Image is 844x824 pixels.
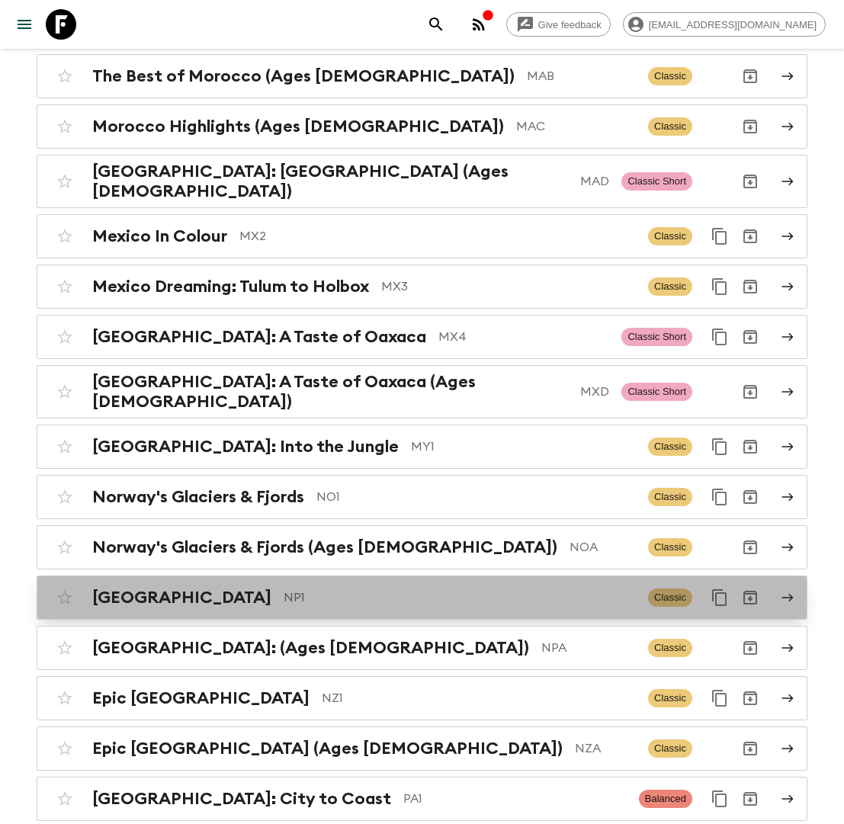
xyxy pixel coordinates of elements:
[37,265,807,309] a: Mexico Dreaming: Tulum to HolboxMX3ClassicDuplicate for 45-59Archive
[621,172,692,191] span: Classic Short
[735,271,765,302] button: Archive
[648,438,692,456] span: Classic
[37,475,807,519] a: Norway's Glaciers & FjordsNO1ClassicDuplicate for 45-59Archive
[92,226,227,246] h2: Mexico In Colour
[621,383,692,401] span: Classic Short
[575,739,636,758] p: NZA
[623,12,826,37] div: [EMAIL_ADDRESS][DOMAIN_NAME]
[92,277,369,297] h2: Mexico Dreaming: Tulum to Holbox
[735,111,765,142] button: Archive
[37,777,807,821] a: [GEOGRAPHIC_DATA]: City to CoastPA1BalancedDuplicate for 45-59Archive
[92,437,399,457] h2: [GEOGRAPHIC_DATA]: Into the Jungle
[92,66,515,86] h2: The Best of Morocco (Ages [DEMOGRAPHIC_DATA])
[92,117,504,136] h2: Morocco Highlights (Ages [DEMOGRAPHIC_DATA])
[648,488,692,506] span: Classic
[648,739,692,758] span: Classic
[704,784,735,814] button: Duplicate for 45-59
[704,271,735,302] button: Duplicate for 45-59
[735,377,765,407] button: Archive
[92,162,568,201] h2: [GEOGRAPHIC_DATA]: [GEOGRAPHIC_DATA] (Ages [DEMOGRAPHIC_DATA])
[648,689,692,707] span: Classic
[704,221,735,252] button: Duplicate for 45-59
[580,383,609,401] p: MXD
[648,277,692,296] span: Classic
[735,431,765,462] button: Archive
[92,789,391,809] h2: [GEOGRAPHIC_DATA]: City to Coast
[37,726,807,771] a: Epic [GEOGRAPHIC_DATA] (Ages [DEMOGRAPHIC_DATA])NZAClassicArchive
[735,582,765,613] button: Archive
[37,155,807,208] a: [GEOGRAPHIC_DATA]: [GEOGRAPHIC_DATA] (Ages [DEMOGRAPHIC_DATA])MADClassic ShortArchive
[381,277,636,296] p: MX3
[570,538,636,556] p: NOA
[704,431,735,462] button: Duplicate for 45-59
[530,19,610,30] span: Give feedback
[37,425,807,469] a: [GEOGRAPHIC_DATA]: Into the JungleMY1ClassicDuplicate for 45-59Archive
[621,328,692,346] span: Classic Short
[704,582,735,613] button: Duplicate for 45-59
[421,9,451,40] button: search adventures
[648,588,692,607] span: Classic
[541,639,636,657] p: NPA
[735,221,765,252] button: Archive
[516,117,636,136] p: MAC
[527,67,636,85] p: MAB
[580,172,609,191] p: MAD
[37,214,807,258] a: Mexico In ColourMX2ClassicDuplicate for 45-59Archive
[9,9,40,40] button: menu
[648,227,692,245] span: Classic
[92,588,271,608] h2: [GEOGRAPHIC_DATA]
[37,315,807,359] a: [GEOGRAPHIC_DATA]: A Taste of OaxacaMX4Classic ShortDuplicate for 45-59Archive
[37,104,807,149] a: Morocco Highlights (Ages [DEMOGRAPHIC_DATA])MACClassicArchive
[735,322,765,352] button: Archive
[648,538,692,556] span: Classic
[239,227,636,245] p: MX2
[639,790,692,808] span: Balanced
[735,166,765,197] button: Archive
[92,688,310,708] h2: Epic [GEOGRAPHIC_DATA]
[648,117,692,136] span: Classic
[648,67,692,85] span: Classic
[640,19,825,30] span: [EMAIL_ADDRESS][DOMAIN_NAME]
[735,61,765,91] button: Archive
[92,487,304,507] h2: Norway's Glaciers & Fjords
[284,588,636,607] p: NP1
[37,576,807,620] a: [GEOGRAPHIC_DATA]NP1ClassicDuplicate for 45-59Archive
[704,322,735,352] button: Duplicate for 45-59
[37,365,807,418] a: [GEOGRAPHIC_DATA]: A Taste of Oaxaca (Ages [DEMOGRAPHIC_DATA])MXDClassic ShortArchive
[37,525,807,569] a: Norway's Glaciers & Fjords (Ages [DEMOGRAPHIC_DATA])NOAClassicArchive
[735,733,765,764] button: Archive
[438,328,609,346] p: MX4
[37,54,807,98] a: The Best of Morocco (Ages [DEMOGRAPHIC_DATA])MABClassicArchive
[648,639,692,657] span: Classic
[92,372,568,412] h2: [GEOGRAPHIC_DATA]: A Taste of Oaxaca (Ages [DEMOGRAPHIC_DATA])
[506,12,611,37] a: Give feedback
[37,676,807,720] a: Epic [GEOGRAPHIC_DATA]NZ1ClassicDuplicate for 45-59Archive
[322,689,636,707] p: NZ1
[411,438,636,456] p: MY1
[735,532,765,563] button: Archive
[735,683,765,713] button: Archive
[704,482,735,512] button: Duplicate for 45-59
[92,638,529,658] h2: [GEOGRAPHIC_DATA]: (Ages [DEMOGRAPHIC_DATA])
[316,488,636,506] p: NO1
[704,683,735,713] button: Duplicate for 45-59
[735,633,765,663] button: Archive
[92,739,563,758] h2: Epic [GEOGRAPHIC_DATA] (Ages [DEMOGRAPHIC_DATA])
[92,537,557,557] h2: Norway's Glaciers & Fjords (Ages [DEMOGRAPHIC_DATA])
[735,784,765,814] button: Archive
[37,626,807,670] a: [GEOGRAPHIC_DATA]: (Ages [DEMOGRAPHIC_DATA])NPAClassicArchive
[92,327,426,347] h2: [GEOGRAPHIC_DATA]: A Taste of Oaxaca
[735,482,765,512] button: Archive
[403,790,627,808] p: PA1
